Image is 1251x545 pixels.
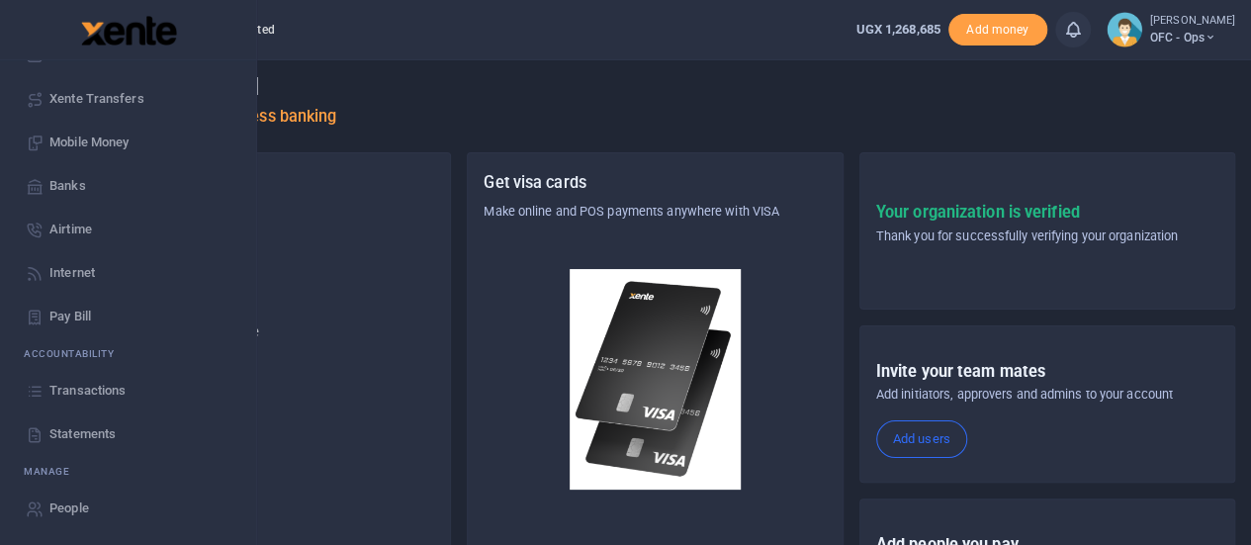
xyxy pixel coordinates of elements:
[855,22,939,37] span: UGX 1,268,685
[855,20,939,40] a: UGX 1,268,685
[948,14,1047,46] span: Add money
[49,381,126,401] span: Transactions
[49,424,116,444] span: Statements
[49,499,89,518] span: People
[484,173,826,193] h5: Get visa cards
[876,420,967,458] a: Add users
[79,22,177,37] a: logo-small logo-large logo-large
[49,89,144,109] span: Xente Transfers
[876,385,1218,405] p: Add initiators, approvers and admins to your account
[92,279,434,299] p: OFC - Ops
[16,369,240,412] a: Transactions
[16,338,240,369] li: Ac
[49,307,91,326] span: Pay Bill
[16,487,240,530] a: People
[49,133,129,152] span: Mobile Money
[16,121,240,164] a: Mobile Money
[92,202,434,222] p: Asili Farms Masindi Limited
[16,164,240,208] a: Banks
[1107,12,1142,47] img: profile-user
[16,456,240,487] li: M
[1107,12,1235,47] a: profile-user [PERSON_NAME] OFC - Ops
[876,362,1218,382] h5: Invite your team mates
[16,295,240,338] a: Pay Bill
[570,269,741,490] img: xente-_physical_cards.png
[16,208,240,251] a: Airtime
[75,107,1235,127] h5: Welcome to better business banking
[92,249,434,269] h5: Account
[948,21,1047,36] a: Add money
[1150,29,1235,46] span: OFC - Ops
[34,464,70,479] span: anage
[39,346,114,361] span: countability
[848,20,947,40] li: Wallet ballance
[92,347,434,367] h5: UGX 1,268,685
[49,220,92,239] span: Airtime
[876,203,1178,223] h5: Your organization is verified
[81,16,177,45] img: logo-large
[16,412,240,456] a: Statements
[16,77,240,121] a: Xente Transfers
[92,173,434,193] h5: Organization
[49,176,86,196] span: Banks
[49,263,95,283] span: Internet
[16,251,240,295] a: Internet
[1150,13,1235,30] small: [PERSON_NAME]
[948,14,1047,46] li: Toup your wallet
[75,75,1235,97] h4: Hello [PERSON_NAME]
[876,227,1178,246] p: Thank you for successfully verifying your organization
[92,322,434,342] p: Your current account balance
[484,202,826,222] p: Make online and POS payments anywhere with VISA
